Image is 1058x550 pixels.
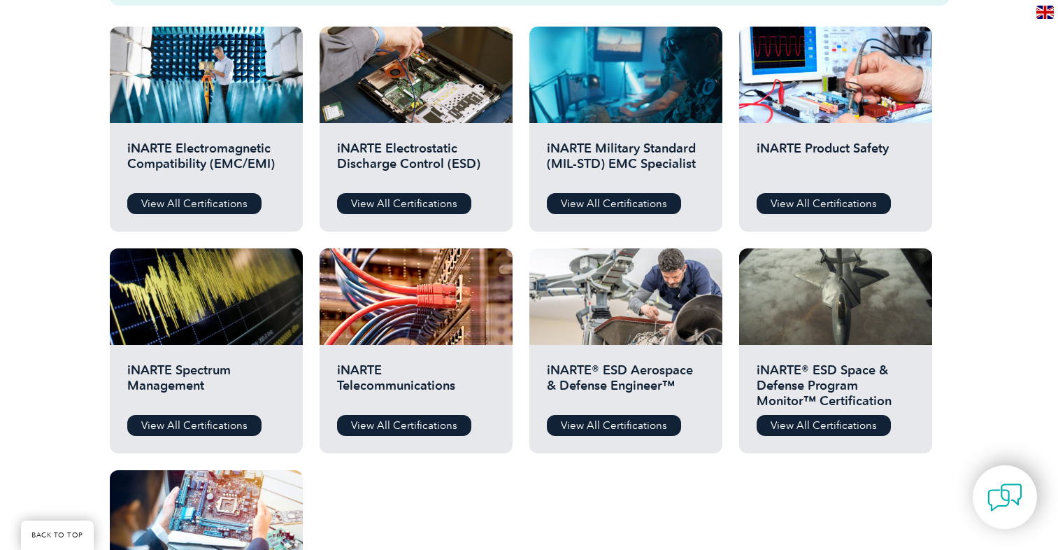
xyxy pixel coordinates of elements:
[337,193,471,214] a: View All Certifications
[1036,6,1054,19] img: en
[757,362,915,404] h2: iNARTE® ESD Space & Defense Program Monitor™ Certification
[21,521,94,550] a: BACK TO TOP
[757,415,891,436] a: View All Certifications
[547,141,705,183] h2: iNARTE Military Standard (MIL-STD) EMC Specialist
[337,141,495,183] h2: iNARTE Electrostatic Discharge Control (ESD)
[337,415,471,436] a: View All Certifications
[987,480,1022,515] img: contact-chat.png
[547,362,705,404] h2: iNARTE® ESD Aerospace & Defense Engineer™
[757,193,891,214] a: View All Certifications
[127,141,285,183] h2: iNARTE Electromagnetic Compatibility (EMC/EMI)
[757,141,915,183] h2: iNARTE Product Safety
[547,193,681,214] a: View All Certifications
[127,362,285,404] h2: iNARTE Spectrum Management
[127,415,262,436] a: View All Certifications
[127,193,262,214] a: View All Certifications
[547,415,681,436] a: View All Certifications
[337,362,495,404] h2: iNARTE Telecommunications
